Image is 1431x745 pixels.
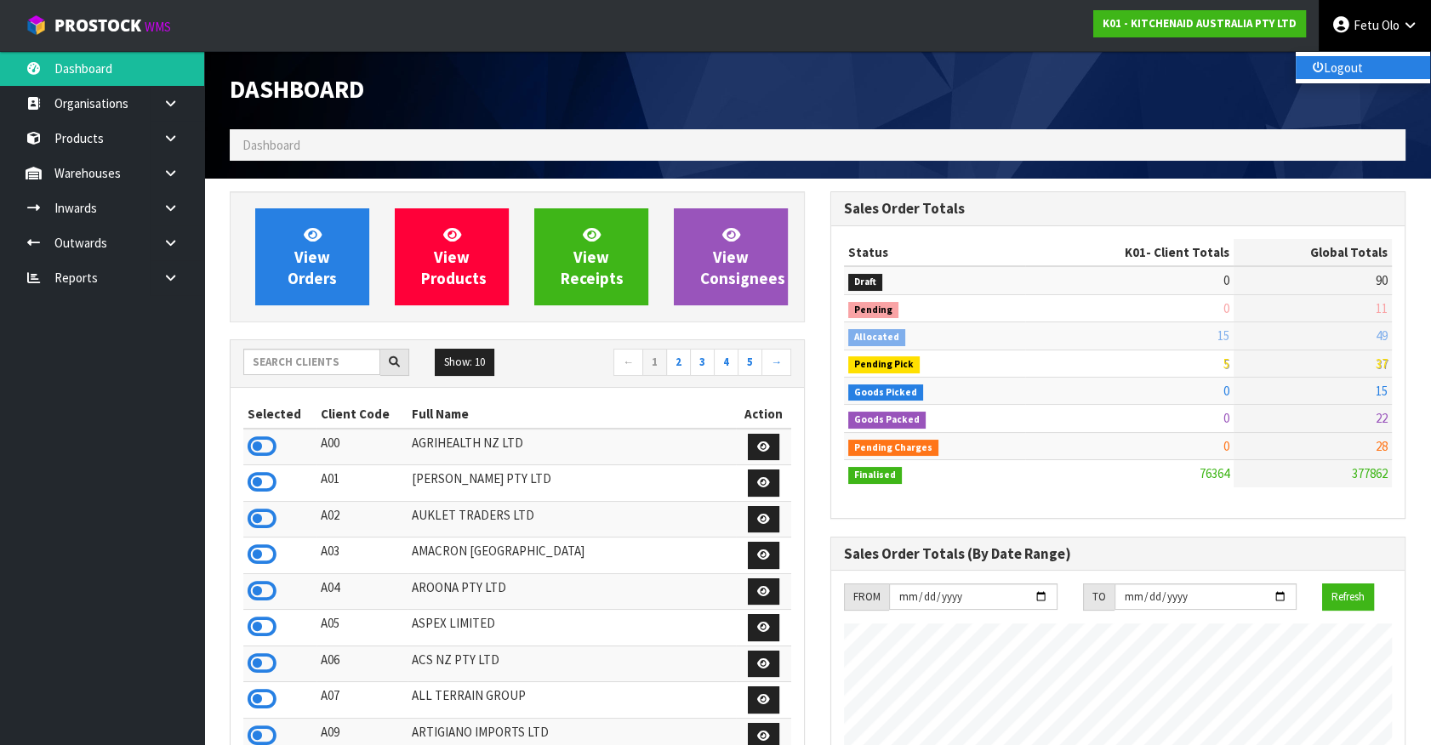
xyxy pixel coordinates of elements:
[848,467,902,484] span: Finalised
[395,208,509,305] a: ViewProducts
[54,14,141,37] span: ProStock
[242,137,300,153] span: Dashboard
[421,225,487,288] span: View Products
[145,19,171,35] small: WMS
[844,583,889,611] div: FROM
[1376,438,1388,454] span: 28
[255,208,369,305] a: ViewOrders
[408,573,736,610] td: AROONA PTY LTD
[408,682,736,719] td: ALL TERRAIN GROUP
[288,225,337,288] span: View Orders
[1200,465,1229,481] span: 76364
[714,349,738,376] a: 4
[408,645,736,682] td: ACS NZ PTY LTD
[1223,410,1229,426] span: 0
[1296,56,1430,79] a: Logout
[1083,583,1115,611] div: TO
[408,429,736,465] td: AGRIHEALTH NZ LTD
[316,645,408,682] td: A06
[408,501,736,537] td: AUKLET TRADERS LTD
[848,356,920,373] span: Pending Pick
[1125,244,1146,260] span: K01
[1025,239,1234,266] th: - Client Totals
[26,14,47,36] img: cube-alt.png
[1382,17,1400,33] span: Olo
[243,401,316,428] th: Selected
[1376,327,1388,344] span: 49
[530,349,791,378] nav: Page navigation
[690,349,715,376] a: 3
[848,302,898,319] span: Pending
[844,239,1025,266] th: Status
[1103,16,1297,31] strong: K01 - KITCHENAID AUSTRALIA PTY LTD
[848,329,905,346] span: Allocated
[642,349,667,376] a: 1
[435,349,494,376] button: Show: 10
[1376,410,1388,426] span: 22
[316,465,408,502] td: A01
[316,537,408,574] td: A03
[243,349,380,375] input: Search clients
[700,225,785,288] span: View Consignees
[1234,239,1392,266] th: Global Totals
[1223,438,1229,454] span: 0
[1376,300,1388,316] span: 11
[408,401,736,428] th: Full Name
[561,225,624,288] span: View Receipts
[736,401,791,428] th: Action
[844,201,1392,217] h3: Sales Order Totals
[1354,17,1379,33] span: Fetu
[1223,272,1229,288] span: 0
[1223,300,1229,316] span: 0
[613,349,643,376] a: ←
[1223,355,1229,372] span: 5
[1217,327,1229,344] span: 15
[848,274,882,291] span: Draft
[1352,465,1388,481] span: 377862
[844,546,1392,562] h3: Sales Order Totals (By Date Range)
[1376,355,1388,372] span: 37
[316,682,408,719] td: A07
[1376,383,1388,399] span: 15
[316,610,408,646] td: A05
[408,537,736,574] td: AMACRON [GEOGRAPHIC_DATA]
[674,208,788,305] a: ViewConsignees
[738,349,762,376] a: 5
[408,610,736,646] td: ASPEX LIMITED
[316,501,408,537] td: A02
[848,384,923,401] span: Goods Picked
[316,573,408,610] td: A04
[534,208,648,305] a: ViewReceipts
[1093,10,1306,37] a: K01 - KITCHENAID AUSTRALIA PTY LTD
[848,440,938,457] span: Pending Charges
[316,429,408,465] td: A00
[666,349,691,376] a: 2
[761,349,791,376] a: →
[1376,272,1388,288] span: 90
[230,74,364,105] span: Dashboard
[1322,583,1374,611] button: Refresh
[848,412,926,429] span: Goods Packed
[408,465,736,502] td: [PERSON_NAME] PTY LTD
[1223,383,1229,399] span: 0
[316,401,408,428] th: Client Code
